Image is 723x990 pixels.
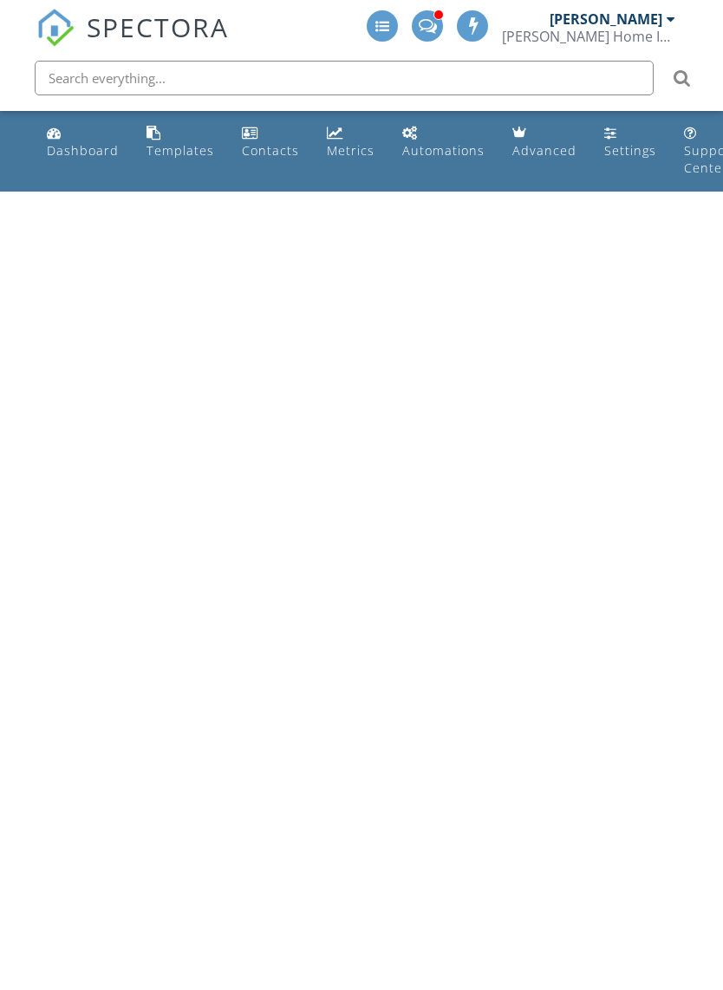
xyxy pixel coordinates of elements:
[502,28,675,45] div: Knox Home Inspections
[140,118,221,167] a: Templates
[597,118,663,167] a: Settings
[40,118,126,167] a: Dashboard
[320,118,381,167] a: Metrics
[36,23,229,60] a: SPECTORA
[47,142,119,159] div: Dashboard
[395,118,492,167] a: Automations (Advanced)
[147,142,214,159] div: Templates
[604,142,656,159] div: Settings
[35,61,654,95] input: Search everything...
[402,142,485,159] div: Automations
[235,118,306,167] a: Contacts
[327,142,375,159] div: Metrics
[36,9,75,47] img: The Best Home Inspection Software - Spectora
[505,118,583,167] a: Advanced
[242,142,299,159] div: Contacts
[512,142,576,159] div: Advanced
[550,10,662,28] div: [PERSON_NAME]
[87,9,229,45] span: SPECTORA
